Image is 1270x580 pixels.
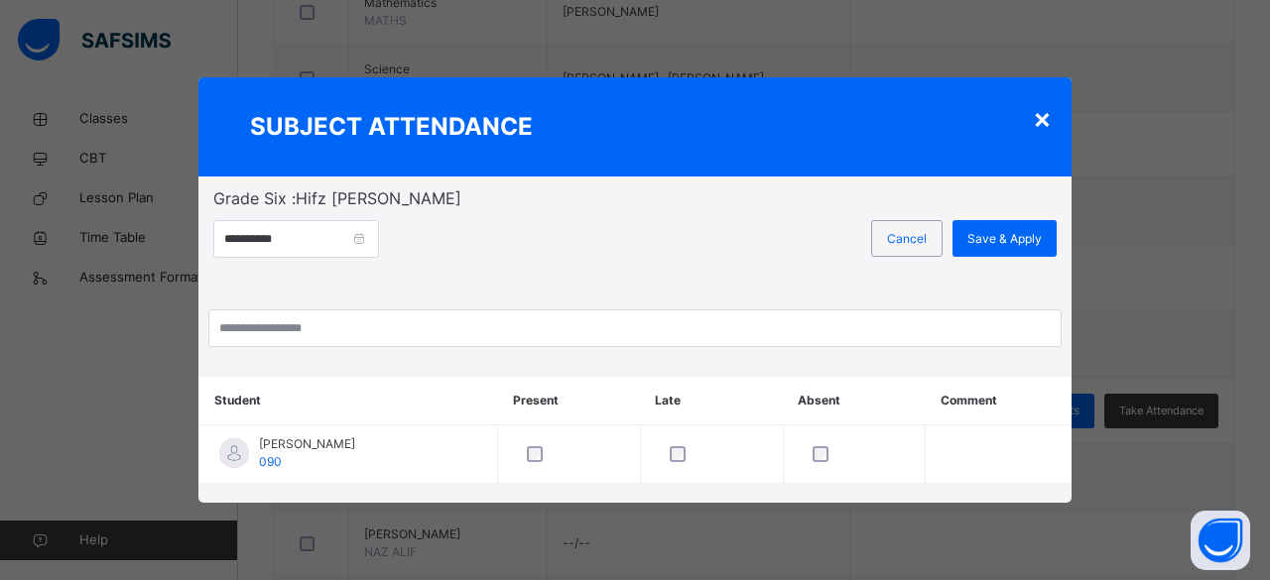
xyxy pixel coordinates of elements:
[213,186,1057,210] span: Grade Six : Hifz [PERSON_NAME]
[199,377,498,425] th: Student
[250,109,533,145] span: SUBJECT ATTENDANCE
[259,454,282,469] span: 090
[1033,97,1052,139] div: ×
[640,377,783,425] th: Late
[783,377,926,425] th: Absent
[926,377,1072,425] th: Comment
[887,230,927,248] span: Cancel
[259,435,355,453] span: [PERSON_NAME]
[967,230,1042,248] span: Save & Apply
[498,377,641,425] th: Present
[1191,511,1250,570] button: Open asap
